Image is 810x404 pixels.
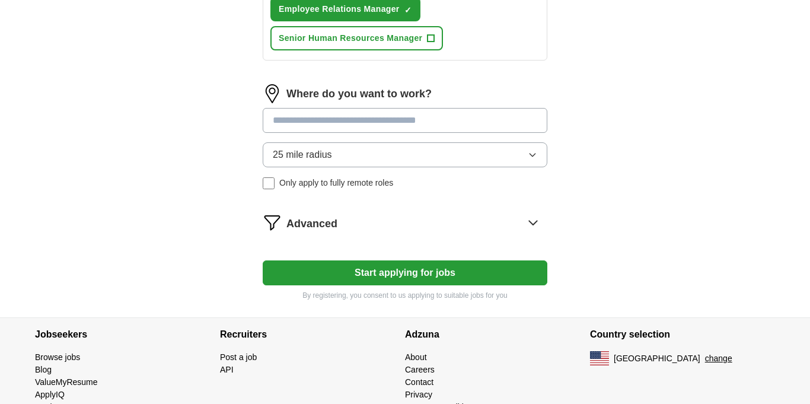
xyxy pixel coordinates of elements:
a: Careers [405,365,435,374]
span: Employee Relations Manager [279,3,400,15]
a: Post a job [220,352,257,362]
a: ApplyIQ [35,390,65,399]
span: [GEOGRAPHIC_DATA] [614,352,700,365]
img: filter [263,213,282,232]
span: Senior Human Resources Manager [279,32,422,44]
span: ✓ [404,5,412,15]
a: About [405,352,427,362]
img: US flag [590,351,609,365]
button: Start applying for jobs [263,260,547,285]
a: Browse jobs [35,352,80,362]
input: Only apply to fully remote roles [263,177,275,189]
h4: Country selection [590,318,775,351]
span: 25 mile radius [273,148,332,162]
a: Privacy [405,390,432,399]
span: Only apply to fully remote roles [279,177,393,189]
a: Contact [405,377,433,387]
img: location.png [263,84,282,103]
button: 25 mile radius [263,142,547,167]
a: Blog [35,365,52,374]
label: Where do you want to work? [286,86,432,102]
a: ValueMyResume [35,377,98,387]
button: change [705,352,732,365]
button: Senior Human Resources Manager [270,26,443,50]
p: By registering, you consent to us applying to suitable jobs for you [263,290,547,301]
span: Advanced [286,216,337,232]
a: API [220,365,234,374]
